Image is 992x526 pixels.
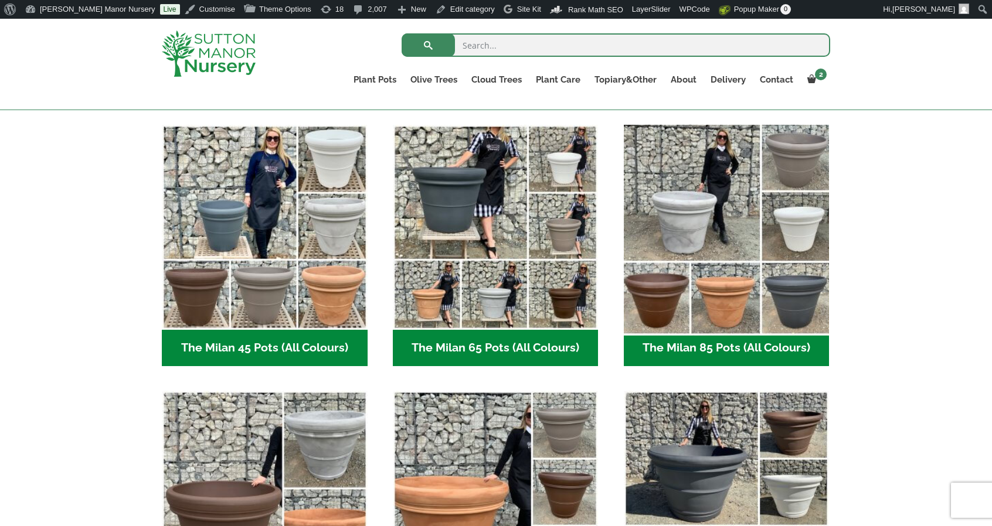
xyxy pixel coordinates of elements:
[815,69,827,80] span: 2
[664,71,704,88] a: About
[568,5,623,14] span: Rank Math SEO
[529,71,587,88] a: Plant Care
[393,125,599,330] img: The Milan 65 Pots (All Colours)
[403,71,464,88] a: Olive Trees
[800,71,830,88] a: 2
[160,4,180,15] a: Live
[346,71,403,88] a: Plant Pots
[162,30,256,77] img: logo
[162,125,368,330] img: The Milan 45 Pots (All Colours)
[402,33,830,57] input: Search...
[624,125,830,366] a: Visit product category The Milan 85 Pots (All Colours)
[619,119,834,335] img: The Milan 85 Pots (All Colours)
[517,5,541,13] span: Site Kit
[393,330,599,366] h2: The Milan 65 Pots (All Colours)
[753,71,800,88] a: Contact
[162,330,368,366] h2: The Milan 45 Pots (All Colours)
[162,125,368,366] a: Visit product category The Milan 45 Pots (All Colours)
[464,71,529,88] a: Cloud Trees
[704,71,753,88] a: Delivery
[780,4,791,15] span: 0
[587,71,664,88] a: Topiary&Other
[892,5,955,13] span: [PERSON_NAME]
[393,125,599,366] a: Visit product category The Milan 65 Pots (All Colours)
[624,330,830,366] h2: The Milan 85 Pots (All Colours)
